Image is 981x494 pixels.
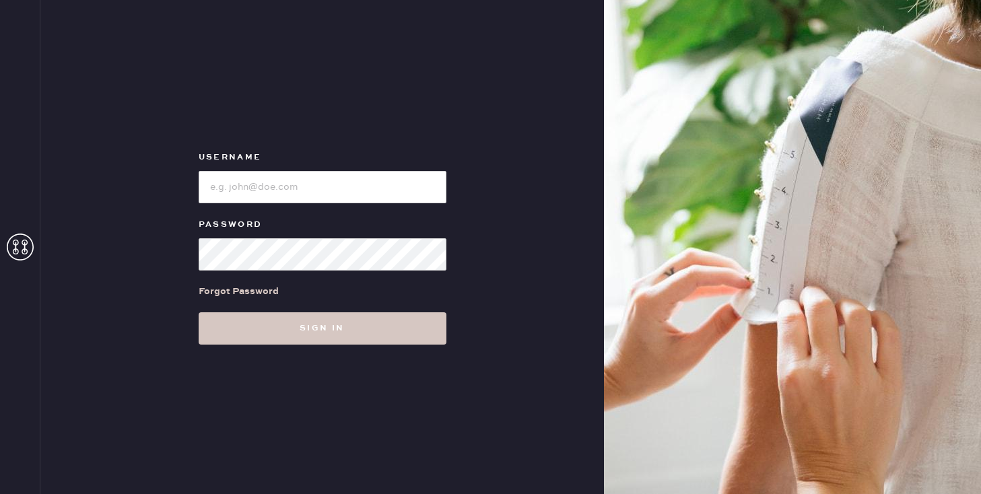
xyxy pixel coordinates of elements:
[199,284,279,299] div: Forgot Password
[199,217,446,233] label: Password
[199,171,446,203] input: e.g. john@doe.com
[199,149,446,166] label: Username
[199,312,446,345] button: Sign in
[199,271,279,312] a: Forgot Password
